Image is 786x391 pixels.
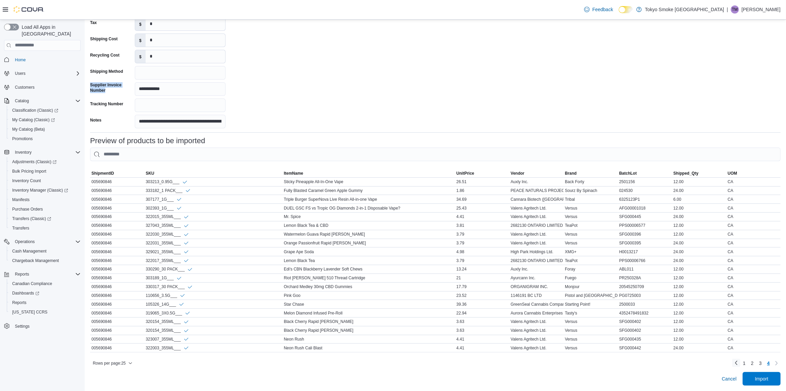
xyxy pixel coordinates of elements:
span: UnitPrice [456,171,474,176]
input: Dark Mode [619,6,633,13]
a: [US_STATE] CCRS [9,308,50,316]
span: Washington CCRS [9,308,81,316]
span: Inventory [12,148,81,156]
svg: Info [184,249,189,255]
span: 4 [767,360,770,367]
div: 24.00 [672,213,726,221]
span: Canadian Compliance [12,281,52,286]
div: 3.79 [455,257,509,265]
a: Dashboards [7,288,83,298]
div: CA [726,274,781,282]
a: Page 3 of 4 [756,358,764,369]
button: Brand [564,169,618,177]
div: CA [726,221,781,230]
div: TeaPot [564,221,618,230]
div: 6325123P1 [618,195,672,203]
div: ABL011 [618,265,672,273]
span: Operations [12,238,81,246]
div: 330290_30 PACK___ [146,266,193,272]
a: Transfers (Classic) [7,214,83,223]
span: Classification (Classic) [12,108,58,113]
label: Recycling Cost [90,52,120,58]
label: $ [135,50,146,63]
span: TM [732,5,738,14]
svg: Info [184,214,189,220]
div: 329021_355ML___ [146,249,189,255]
div: 005690846 [90,230,144,238]
label: Notes [90,117,101,123]
button: Purchase Orders [7,204,83,214]
div: Orchard Medley 30mg CBD Gummies [282,283,455,291]
div: Mr. Spice [282,213,455,221]
div: Taylor Murphy [731,5,739,14]
div: CA [726,187,781,195]
p: [PERSON_NAME] [742,5,781,14]
span: 1 [743,360,746,367]
div: 12.00 [672,221,726,230]
label: Shipping Cost [90,36,118,42]
div: CA [726,195,781,203]
svg: Info [184,328,189,333]
div: 34.69 [455,195,509,203]
div: 2501156 [618,178,672,186]
div: Auxly Inc. [509,178,564,186]
div: DUEL GSC FS vs Tropic OG Diamonds 2-in-1 Disposable Vape? [282,204,455,212]
button: Cash Management [7,246,83,256]
div: CA [726,230,781,238]
div: Valens Agritech Ltd. [509,239,564,247]
span: Rows per page : 25 [93,361,126,366]
a: Transfers (Classic) [9,215,54,223]
input: This is a search bar. As you type, the results lower in the page will automatically filter. [90,148,781,161]
span: Vendor [511,171,525,176]
a: My Catalog (Classic) [7,115,83,125]
span: Purchase Orders [9,205,81,213]
a: Dashboards [9,289,42,297]
label: Tracking Number [90,101,123,107]
button: Vendor [509,169,564,177]
span: Reports [12,270,81,278]
button: Customers [1,82,83,92]
div: 24.00 [672,248,726,256]
span: Dashboards [9,289,81,297]
span: Catalog [12,97,81,105]
span: Transfers [12,225,29,231]
div: 12.00 [672,265,726,273]
p: Tokyo Smoke [GEOGRAPHIC_DATA] [645,5,724,14]
button: Reports [12,270,32,278]
div: Watermelon Guava Rapid [PERSON_NAME] [282,230,455,238]
div: 25.43 [455,204,509,212]
span: UOM [728,171,737,176]
div: 26.51 [455,178,509,186]
div: Versus [564,204,618,212]
svg: Info [176,276,182,281]
div: 24.00 [672,239,726,247]
svg: Info [180,293,185,298]
span: BatchLot [619,171,637,176]
span: Promotions [9,135,81,143]
a: Inventory Manager (Classic) [7,186,83,195]
button: Users [1,69,83,78]
a: Adjustments (Classic) [7,157,83,167]
div: 005690846 [90,265,144,273]
div: 322031_355ML___ [146,240,189,246]
svg: Info [184,345,189,351]
div: Valens Agritech Ltd. [509,204,564,212]
svg: Info [176,205,182,211]
span: Home [12,56,81,64]
div: CA [726,239,781,247]
span: Transfers (Classic) [12,216,51,221]
a: Cash Management [9,247,49,255]
span: Purchase Orders [12,207,43,212]
div: Riot [PERSON_NAME] 510 Thread Cartridge [282,274,455,282]
span: Load All Apps in [GEOGRAPHIC_DATA] [19,24,81,37]
div: 302393_1G___ [146,205,182,211]
button: Catalog [1,96,83,106]
div: CA [726,257,781,265]
button: [US_STATE] CCRS [7,307,83,317]
div: Back Forty [564,178,618,186]
div: Auxly Inc. [509,265,564,273]
a: My Catalog (Beta) [9,125,48,133]
div: Foray [564,265,618,273]
label: $ [135,18,146,30]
